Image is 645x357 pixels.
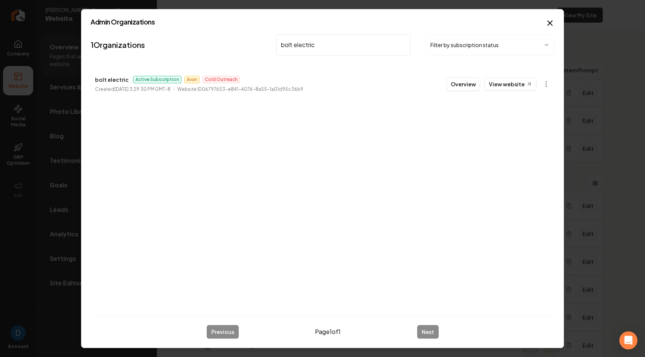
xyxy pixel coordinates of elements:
[203,76,240,83] span: Cold Outreach
[184,76,200,83] span: Avan
[95,86,170,93] p: Created
[114,86,170,92] time: [DATE] 3:29:30 PM GMT-8
[447,77,480,91] button: Overview
[485,78,536,90] a: View website
[95,75,129,84] p: bolt electric
[315,327,341,336] span: Page 1 of 1
[276,34,410,55] input: Search by name or ID
[177,86,303,93] p: Website ID 06797653-e841-4076-8a55-1a01d95c36b9
[91,18,554,25] h2: Admin Organizations
[133,76,181,83] span: Active Subscription
[91,40,145,50] a: 1Organizations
